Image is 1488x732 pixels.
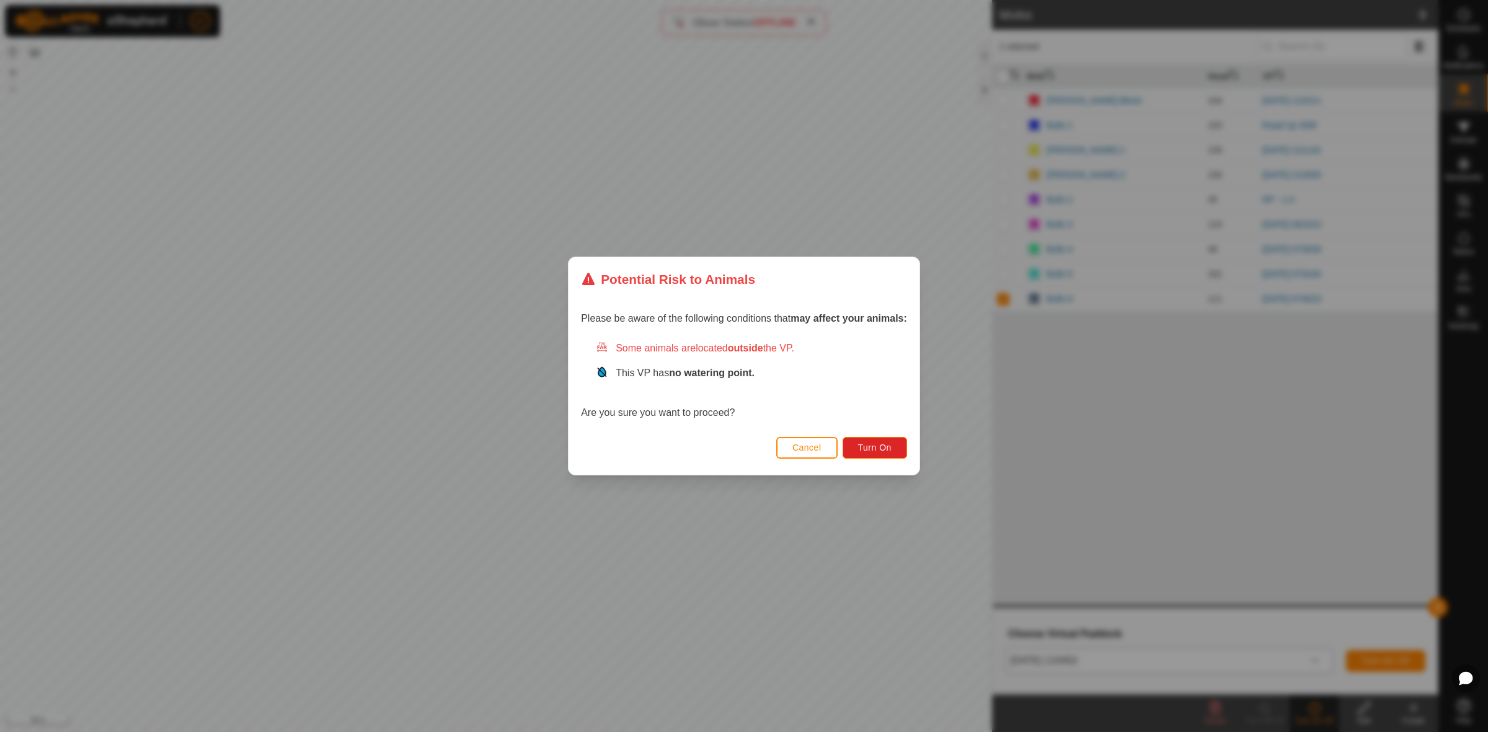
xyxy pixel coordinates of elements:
strong: may affect your animals: [790,313,907,324]
div: Are you sure you want to proceed? [581,341,907,420]
div: Potential Risk to Animals [581,270,755,289]
span: Cancel [792,443,821,452]
span: This VP has [616,368,755,378]
strong: outside [728,343,763,353]
button: Cancel [776,437,838,459]
button: Turn On [843,437,907,459]
div: Some animals are [596,341,907,356]
span: Please be aware of the following conditions that [581,313,907,324]
strong: no watering point. [669,368,755,378]
span: located the VP. [696,343,794,353]
span: Turn On [858,443,892,452]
